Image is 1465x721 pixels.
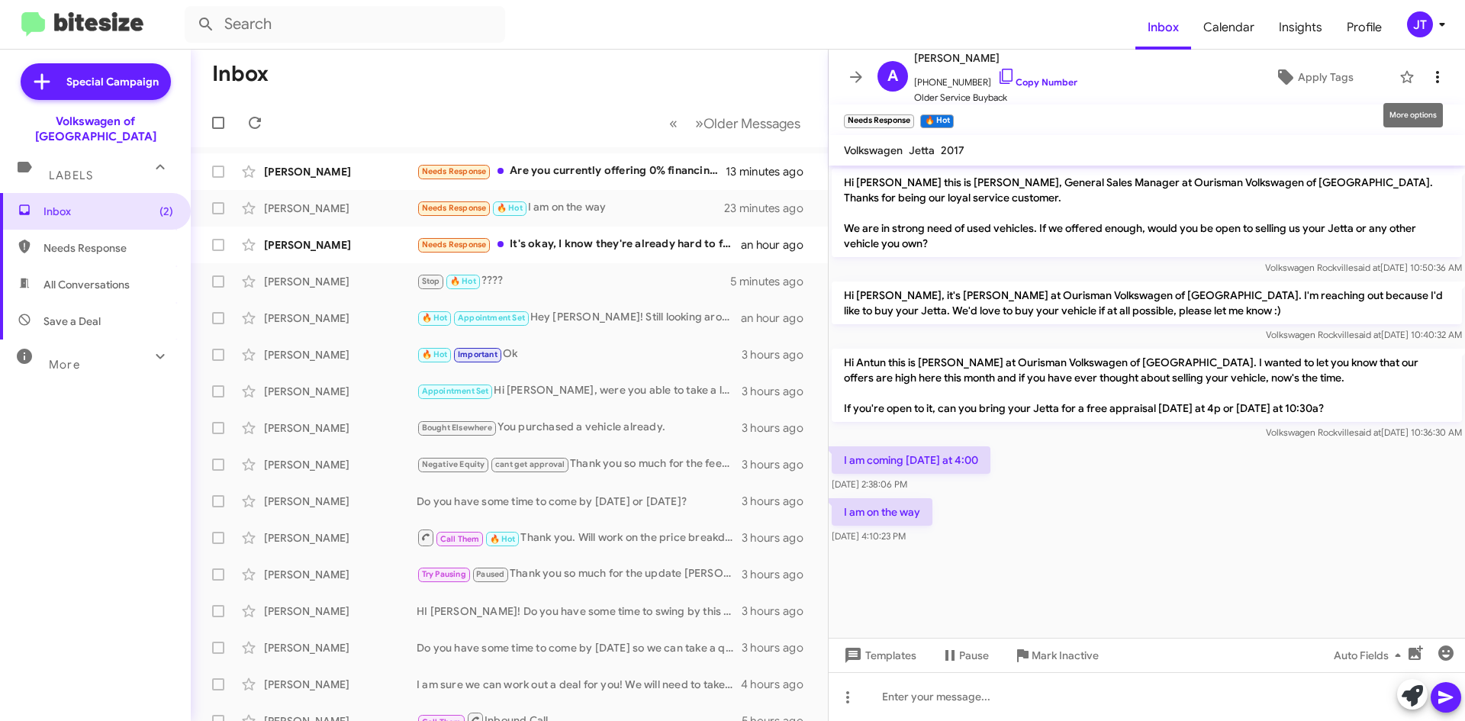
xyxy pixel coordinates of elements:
[497,203,523,213] span: 🔥 Hot
[264,494,417,509] div: [PERSON_NAME]
[43,240,173,256] span: Needs Response
[997,76,1077,88] a: Copy Number
[742,640,816,655] div: 3 hours ago
[1298,63,1354,91] span: Apply Tags
[669,114,678,133] span: «
[417,494,742,509] div: Do you have some time to come by [DATE] or [DATE]?
[1191,5,1267,50] span: Calendar
[264,677,417,692] div: [PERSON_NAME]
[844,114,914,128] small: Needs Response
[832,349,1462,422] p: Hi Antun this is [PERSON_NAME] at Ourisman Volkswagen of [GEOGRAPHIC_DATA]. I wanted to let you k...
[440,534,480,544] span: Call Them
[832,446,990,474] p: I am coming [DATE] at 4:00
[417,677,741,692] div: I am sure we can work out a deal for you! We will need to take a look at your vehicle and crunch ...
[887,64,898,89] span: A
[1334,642,1407,669] span: Auto Fields
[21,63,171,100] a: Special Campaign
[1266,329,1462,340] span: Volkswagen Rockville [DATE] 10:40:32 AM
[476,569,504,579] span: Paused
[417,163,726,180] div: Are you currently offering 0% financing on any vehicles?
[1265,262,1462,273] span: Volkswagen Rockville [DATE] 10:50:36 AM
[264,457,417,472] div: [PERSON_NAME]
[832,530,906,542] span: [DATE] 4:10:23 PM
[264,420,417,436] div: [PERSON_NAME]
[661,108,810,139] nav: Page navigation example
[417,640,742,655] div: Do you have some time to come by [DATE] so we can take a quick look at your vehicle?
[1267,5,1335,50] span: Insights
[742,457,816,472] div: 3 hours ago
[417,565,742,583] div: Thank you so much for the update [PERSON_NAME]! Once you are ready, please let us know. I am here...
[1266,426,1462,438] span: Volkswagen Rockville [DATE] 10:36:30 AM
[417,382,742,400] div: Hi [PERSON_NAME], were you able to take a look at the updated price breakdown I sent you?
[264,530,417,546] div: [PERSON_NAME]
[929,642,1001,669] button: Pause
[422,203,487,213] span: Needs Response
[417,309,741,327] div: Hey [PERSON_NAME]! Still looking around for a pre-owned Jetta?
[417,199,724,217] div: I am on the way
[741,311,816,326] div: an hour ago
[417,455,742,473] div: Thank you so much for the feedback Trey!
[264,384,417,399] div: [PERSON_NAME]
[422,240,487,249] span: Needs Response
[422,386,489,396] span: Appointment Set
[417,528,742,547] div: Thank you. Will work on the price breakdown for you shortly.
[185,6,505,43] input: Search
[741,677,816,692] div: 4 hours ago
[422,349,448,359] span: 🔥 Hot
[417,272,730,290] div: ????
[43,204,173,219] span: Inbox
[1354,329,1381,340] span: said at
[1335,5,1394,50] span: Profile
[742,567,816,582] div: 3 hours ago
[1235,63,1392,91] button: Apply Tags
[422,423,492,433] span: Bought Elsewhere
[844,143,903,157] span: Volkswagen
[264,604,417,619] div: [PERSON_NAME]
[1354,426,1381,438] span: said at
[43,277,130,292] span: All Conversations
[726,164,816,179] div: 13 minutes ago
[159,204,173,219] span: (2)
[417,236,741,253] div: It's okay, I know they're already hard to find and looking for a good deal. I know it's harder to...
[660,108,687,139] button: Previous
[1394,11,1448,37] button: JT
[1407,11,1433,37] div: JT
[742,420,816,436] div: 3 hours ago
[49,358,80,372] span: More
[264,567,417,582] div: [PERSON_NAME]
[422,276,440,286] span: Stop
[458,313,525,323] span: Appointment Set
[742,530,816,546] div: 3 hours ago
[264,347,417,362] div: [PERSON_NAME]
[264,237,417,253] div: [PERSON_NAME]
[417,419,742,436] div: You purchased a vehicle already.
[1032,642,1099,669] span: Mark Inactive
[695,114,704,133] span: »
[724,201,816,216] div: 23 minutes ago
[1383,103,1443,127] div: More options
[829,642,929,669] button: Templates
[422,166,487,176] span: Needs Response
[914,49,1077,67] span: [PERSON_NAME]
[495,459,565,469] span: cant get approval
[730,274,816,289] div: 5 minutes ago
[1135,5,1191,50] a: Inbox
[959,642,989,669] span: Pause
[742,347,816,362] div: 3 hours ago
[832,169,1462,257] p: Hi [PERSON_NAME] this is [PERSON_NAME], General Sales Manager at Ourisman Volkswagen of [GEOGRAPH...
[66,74,159,89] span: Special Campaign
[742,494,816,509] div: 3 hours ago
[832,282,1462,324] p: Hi [PERSON_NAME], it's [PERSON_NAME] at Ourisman Volkswagen of [GEOGRAPHIC_DATA]. I'm reaching ou...
[704,115,800,132] span: Older Messages
[841,642,916,669] span: Templates
[422,459,485,469] span: Negative Equity
[422,313,448,323] span: 🔥 Hot
[914,67,1077,90] span: [PHONE_NUMBER]
[43,314,101,329] span: Save a Deal
[450,276,476,286] span: 🔥 Hot
[49,169,93,182] span: Labels
[920,114,953,128] small: 🔥 Hot
[264,274,417,289] div: [PERSON_NAME]
[742,604,816,619] div: 3 hours ago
